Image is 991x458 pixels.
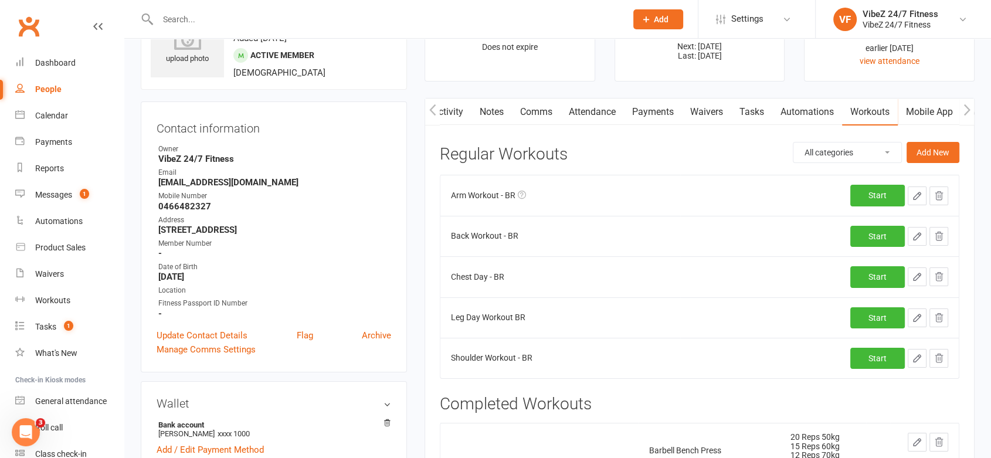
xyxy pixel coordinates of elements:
span: 1 [64,321,73,331]
div: VibeZ 24/7 Fitness [863,19,938,30]
div: General attendance [35,396,107,406]
div: People [35,84,62,94]
a: Payments [15,129,124,155]
div: Location [158,285,391,296]
a: Notes [471,99,512,125]
a: General attendance kiosk mode [15,388,124,415]
a: Roll call [15,415,124,441]
strong: [STREET_ADDRESS] [158,225,391,235]
strong: [EMAIL_ADDRESS][DOMAIN_NAME] [158,177,391,188]
td: Back Workout - BR [440,216,680,256]
span: 3 [36,418,45,428]
a: Automations [15,208,124,235]
a: Calendar [15,103,124,129]
div: Mobile Number [158,191,391,202]
div: 15 Reps 60kg [790,442,856,451]
a: Messages 1 [15,182,124,208]
td: Shoulder Workout - BR [440,338,680,378]
input: Search... [154,11,618,28]
div: Address [158,215,391,226]
a: Clubworx [14,12,43,41]
strong: 0466482327 [158,201,391,212]
div: Roll call [35,423,63,432]
div: Email [158,167,391,178]
p: Next: [DATE] Last: [DATE] [626,42,774,60]
span: Does not expire [482,42,538,52]
span: Add [654,15,668,24]
a: Dashboard [15,50,124,76]
h3: Completed Workouts [440,395,959,413]
div: Calendar [35,111,68,120]
div: earlier [DATE] [815,42,963,55]
span: Settings [731,6,763,32]
td: Arm Workout - BR [440,175,680,215]
h3: Wallet [157,397,391,410]
a: Start [850,185,905,206]
div: Dashboard [35,58,76,67]
a: Mobile App [898,99,961,125]
span: Active member [250,50,314,60]
strong: Bank account [158,420,385,429]
a: Comms [512,99,561,125]
strong: [DATE] [158,272,391,282]
div: Product Sales [35,243,86,252]
h3: Regular Workouts [440,145,568,164]
a: People [15,76,124,103]
div: Member Number [158,238,391,249]
strong: VibeZ 24/7 Fitness [158,154,391,164]
a: Product Sales [15,235,124,261]
a: Automations [772,99,842,125]
button: Add [633,9,683,29]
td: Leg Day Workout BR [440,297,680,338]
div: upload photo [151,26,224,65]
a: Activity [425,99,471,125]
span: 1 [80,189,89,199]
div: Owner [158,144,391,155]
a: Reports [15,155,124,182]
a: Start [850,226,905,247]
a: Attendance [561,99,624,125]
div: Tasks [35,322,56,331]
a: Payments [624,99,682,125]
a: Tasks 1 [15,314,124,340]
a: Start [850,266,905,287]
div: Waivers [35,269,64,279]
td: Chest Day - BR [440,256,680,297]
div: Payments [35,137,72,147]
a: Manage Comms Settings [157,342,256,357]
div: Workouts [35,296,70,305]
div: VibeZ 24/7 Fitness [863,9,938,19]
a: Add / Edit Payment Method [157,443,264,457]
strong: - [158,308,391,319]
div: 20 Reps 50kg [790,433,856,442]
div: Reports [35,164,64,173]
div: VF [833,8,857,31]
div: Fitness Passport ID Number [158,298,391,309]
li: [PERSON_NAME] [157,419,391,440]
h3: Contact information [157,117,391,135]
a: What's New [15,340,124,367]
a: Update Contact Details [157,328,247,342]
div: Automations [35,216,83,226]
span: [DEMOGRAPHIC_DATA] [233,67,325,78]
div: Messages [35,190,72,199]
a: Start [850,348,905,369]
a: Waivers [15,261,124,287]
span: xxxx 1000 [218,429,250,438]
a: Start [850,307,905,328]
a: Tasks [731,99,772,125]
a: Waivers [682,99,731,125]
div: What's New [35,348,77,358]
a: Archive [362,328,391,342]
a: Flag [297,328,313,342]
a: view attendance [860,56,919,66]
button: Add New [907,142,959,163]
a: Workouts [842,99,898,125]
div: Date of Birth [158,262,391,273]
a: Workouts [15,287,124,314]
iframe: Intercom live chat [12,418,40,446]
strong: - [158,248,391,259]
